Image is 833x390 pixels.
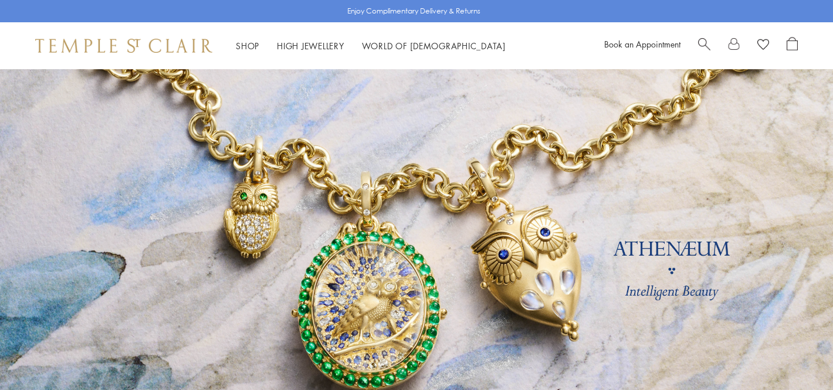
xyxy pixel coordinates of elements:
[347,5,480,17] p: Enjoy Complimentary Delivery & Returns
[236,40,259,52] a: ShopShop
[35,39,212,53] img: Temple St. Clair
[787,37,798,55] a: Open Shopping Bag
[236,39,506,53] nav: Main navigation
[698,37,710,55] a: Search
[757,37,769,55] a: View Wishlist
[277,40,344,52] a: High JewelleryHigh Jewellery
[362,40,506,52] a: World of [DEMOGRAPHIC_DATA]World of [DEMOGRAPHIC_DATA]
[604,38,680,50] a: Book an Appointment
